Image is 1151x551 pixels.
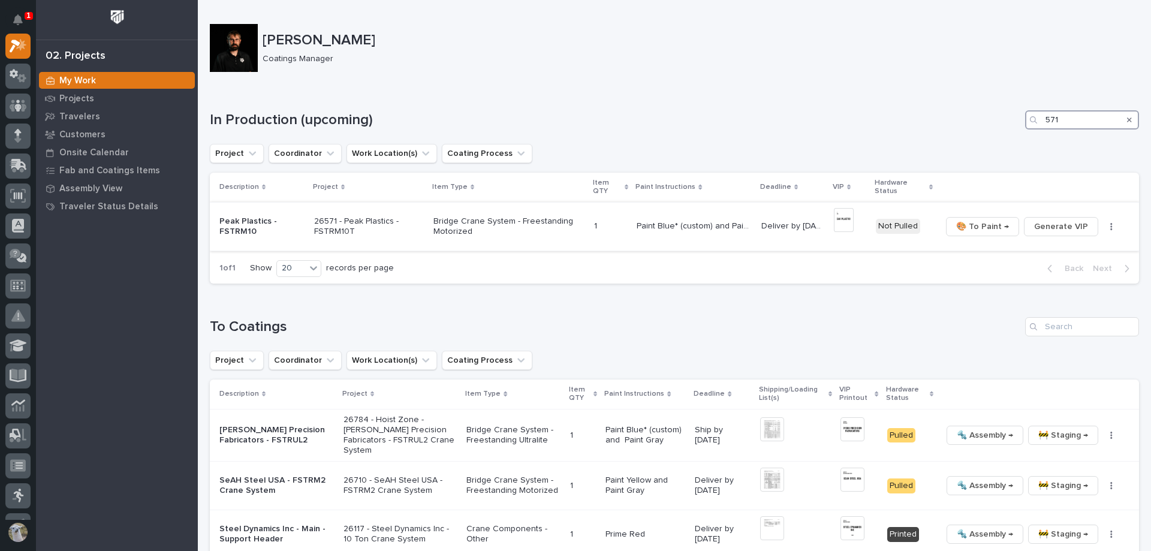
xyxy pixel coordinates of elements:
[694,387,725,401] p: Deadline
[210,351,264,370] button: Project
[313,180,338,194] p: Project
[947,426,1023,445] button: 🔩 Assembly →
[342,387,367,401] p: Project
[466,524,560,544] p: Crane Components - Other
[277,262,306,275] div: 20
[36,161,198,179] a: Fab and Coatings Items
[886,383,927,405] p: Hardware Status
[1028,426,1098,445] button: 🚧 Staging →
[570,478,575,491] p: 1
[760,180,791,194] p: Deadline
[1093,263,1119,274] span: Next
[594,219,599,231] p: 1
[466,425,560,445] p: Bridge Crane System - Freestanding Ultralite
[269,144,342,163] button: Coordinator
[210,462,1139,510] tr: SeAH Steel USA - FSTRM2 Crane System26710 - SeAH Steel USA - FSTRM2 Crane SystemBridge Crane Syst...
[219,475,334,496] p: SeAH Steel USA - FSTRM2 Crane System
[26,11,31,20] p: 1
[210,112,1020,129] h1: In Production (upcoming)
[876,219,920,234] div: Not Pulled
[263,54,1129,64] p: Coatings Manager
[1025,110,1139,130] input: Search
[210,202,1139,251] tr: Peak Plastics - FSTRM1026571 - Peak Plastics - FSTRM10TBridge Crane System - Freestanding Motoriz...
[36,125,198,143] a: Customers
[695,425,751,445] p: Ship by [DATE]
[593,176,622,198] p: Item QTY
[219,216,305,237] p: Peak Plastics - FSTRM10
[1038,527,1088,541] span: 🚧 Staging →
[957,527,1013,541] span: 🔩 Assembly →
[59,112,100,122] p: Travelers
[219,180,259,194] p: Description
[432,180,468,194] p: Item Type
[605,425,685,445] p: Paint Blue* (custom) and Paint Gray
[5,520,31,545] button: users-avatar
[219,387,259,401] p: Description
[833,180,844,194] p: VIP
[344,475,457,496] p: 26710 - SeAH Steel USA - FSTRM2 Crane System
[344,415,457,455] p: 26784 - Hoist Zone - [PERSON_NAME] Precision Fabricators - FSTRUL2 Crane System
[1088,263,1139,274] button: Next
[695,475,751,496] p: Deliver by [DATE]
[605,529,685,540] p: Prime Red
[947,476,1023,495] button: 🔩 Assembly →
[956,219,1009,234] span: 🎨 To Paint →
[466,475,560,496] p: Bridge Crane System - Freestanding Motorized
[1034,219,1088,234] span: Generate VIP
[346,144,437,163] button: Work Location(s)
[1028,525,1098,544] button: 🚧 Staging →
[15,14,31,34] div: Notifications1
[263,32,1134,49] p: [PERSON_NAME]
[36,143,198,161] a: Onsite Calendar
[210,409,1139,461] tr: [PERSON_NAME] Precision Fabricators - FSTRUL226784 - Hoist Zone - [PERSON_NAME] Precision Fabrica...
[59,147,129,158] p: Onsite Calendar
[442,351,532,370] button: Coating Process
[1038,263,1088,274] button: Back
[1024,217,1098,236] button: Generate VIP
[5,7,31,32] button: Notifications
[947,525,1023,544] button: 🔩 Assembly →
[637,219,754,231] p: Paint Blue* (custom) and Paint Gray
[875,176,926,198] p: Hardware Status
[695,524,751,544] p: Deliver by [DATE]
[210,144,264,163] button: Project
[59,76,96,86] p: My Work
[250,263,272,273] p: Show
[344,524,457,544] p: 26117 - Steel Dynamics Inc - 10 Ton Crane System
[887,478,915,493] div: Pulled
[59,130,106,140] p: Customers
[433,216,584,237] p: Bridge Crane System - Freestanding Motorized
[946,217,1019,236] button: 🎨 To Paint →
[887,527,919,542] div: Printed
[210,318,1020,336] h1: To Coatings
[839,383,872,405] p: VIP Printout
[957,478,1013,493] span: 🔩 Assembly →
[635,180,695,194] p: Paint Instructions
[465,387,501,401] p: Item Type
[605,475,685,496] p: Paint Yellow and Paint Gray
[36,107,198,125] a: Travelers
[269,351,342,370] button: Coordinator
[761,219,827,231] p: Deliver by 9/29/25
[36,71,198,89] a: My Work
[570,428,575,441] p: 1
[106,6,128,28] img: Workspace Logo
[46,50,106,63] div: 02. Projects
[210,254,245,283] p: 1 of 1
[59,183,122,194] p: Assembly View
[219,425,334,445] p: [PERSON_NAME] Precision Fabricators - FSTRUL2
[59,165,160,176] p: Fab and Coatings Items
[570,527,575,540] p: 1
[887,428,915,443] div: Pulled
[957,428,1013,442] span: 🔩 Assembly →
[1057,263,1083,274] span: Back
[1038,428,1088,442] span: 🚧 Staging →
[59,94,94,104] p: Projects
[219,524,334,544] p: Steel Dynamics Inc - Main - Support Header
[1038,478,1088,493] span: 🚧 Staging →
[59,201,158,212] p: Traveler Status Details
[36,197,198,215] a: Traveler Status Details
[569,383,590,405] p: Item QTY
[1025,317,1139,336] input: Search
[326,263,394,273] p: records per page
